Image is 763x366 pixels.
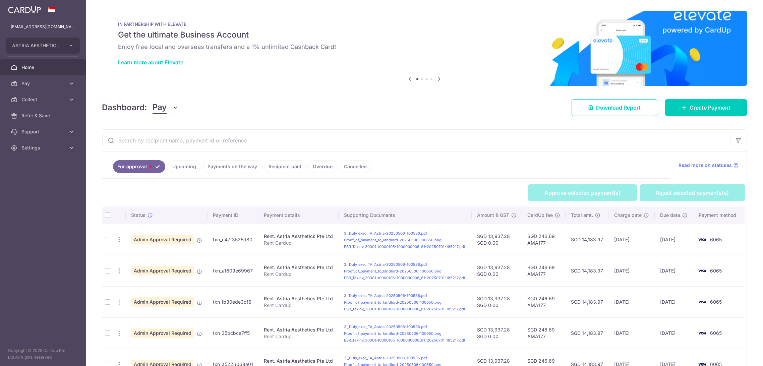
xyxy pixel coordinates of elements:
td: SGD 246.69 AMA177 [522,255,566,286]
span: Download Report [596,104,641,112]
span: Admin Approval Required [131,297,194,307]
a: Upcoming [168,160,200,173]
div: Rent. Astria Aesthetics Pte Ltd [264,295,333,302]
td: [DATE] [609,255,655,286]
td: SGD 13,937.28 SGD 0.00 [472,224,522,255]
p: Rent Cardup [264,333,333,340]
input: Search by recipient name, payment id or reference [102,130,730,151]
img: Renovation banner [102,11,747,86]
img: Bank Card [695,236,709,244]
a: ESR_TaxInv_30301-t0000105-1000000006_81-20250701-185217.pdf [344,276,465,280]
th: Payment details [258,206,339,224]
td: [DATE] [655,255,693,286]
a: 3._Duly_exec_TA_Astria-20250506-100536.pdf [344,262,427,267]
td: SGD 14,183.97 [566,317,609,349]
div: Rent. Astria Aesthetics Pte Ltd [264,358,333,364]
div: Rent. Astria Aesthetics Pte Ltd [264,264,333,271]
h4: Dashboard: [102,102,147,114]
span: Create Payment [690,104,730,112]
p: Rent Cardup [264,302,333,309]
p: [EMAIL_ADDRESS][DOMAIN_NAME] [11,23,75,30]
td: [DATE] [609,224,655,255]
span: Pay [21,80,66,87]
td: [DATE] [609,317,655,349]
a: Payments on the way [203,160,261,173]
td: txn_35bcbce7ff5 [208,317,259,349]
div: Rent. Astria Aesthetics Pte Ltd [264,326,333,333]
td: [DATE] [609,286,655,317]
a: 3._Duly_exec_TA_Astria-20250506-100536.pdf [344,231,427,236]
a: For approval [113,160,165,173]
p: IN PARTNERSHIP WITH ELEVATE [118,21,731,27]
td: txn_c47f3525d80 [208,224,259,255]
a: Overdue [308,160,337,173]
span: Support [21,128,66,135]
span: 6065 [710,330,722,336]
span: Read more on statuses [679,162,732,169]
p: Rent Cardup [264,271,333,278]
span: Admin Approval Required [131,235,194,244]
a: Proof_of_payment_to_landlord-20250506-100650.png [344,269,442,273]
td: SGD 13,937.28 SGD 0.00 [472,255,522,286]
img: Bank Card [695,298,709,306]
td: SGD 14,183.97 [566,224,609,255]
th: Payment method [693,206,745,224]
th: Supporting Documents [339,206,471,224]
img: Bank Card [695,267,709,275]
td: SGD 13,937.28 SGD 0.00 [472,286,522,317]
td: SGD 246.69 AMA177 [522,224,566,255]
p: Rent Cardup [264,240,333,246]
span: 6065 [710,237,722,242]
h5: Get the ultimate Business Account [118,29,731,40]
span: Collect [21,96,66,103]
span: Due date [660,212,680,219]
div: Rent. Astria Aesthetics Pte Ltd [264,233,333,240]
span: 6065 [710,299,722,305]
span: Pay [153,101,167,114]
span: Total amt. [571,212,593,219]
a: Learn more about Elevate [118,59,183,66]
th: Payment ID [208,206,259,224]
td: [DATE] [655,224,693,255]
span: Settings [21,144,66,151]
td: SGD 14,183.97 [566,255,609,286]
a: Proof_of_payment_to_landlord-20250506-100650.png [344,238,442,242]
a: Proof_of_payment_to_landlord-20250506-100650.png [344,300,442,305]
button: ASTRIA AESTHETICS PTE. LTD. [6,38,80,54]
span: Refer & Save [21,112,66,119]
a: Cancelled [340,160,371,173]
a: ESR_TaxInv_30301-t0000105-1000000006_81-20250701-185217.pdf [344,338,465,343]
a: Read more on statuses [679,162,739,169]
span: Admin Approval Required [131,328,194,338]
span: Home [21,64,66,71]
a: Recipient paid [264,160,306,173]
td: txn_1b30ede3c16 [208,286,259,317]
a: ESR_TaxInv_30301-t0000105-1000000006_81-20250701-185217.pdf [344,244,465,249]
a: Proof_of_payment_to_landlord-20250506-100650.png [344,331,442,336]
a: 3._Duly_exec_TA_Astria-20250506-100536.pdf [344,356,427,360]
a: ESR_TaxInv_30301-t0000105-1000000006_81-20250701-185217.pdf [344,307,465,311]
span: 6065 [710,268,722,273]
a: 3._Duly_exec_TA_Astria-20250506-100536.pdf [344,293,427,298]
a: 3._Duly_exec_TA_Astria-20250506-100536.pdf [344,324,427,329]
img: CardUp [8,5,41,13]
iframe: Opens a widget where you can find more information [720,346,756,363]
td: [DATE] [655,317,693,349]
td: SGD 13,937.28 SGD 0.00 [472,317,522,349]
span: ASTRIA AESTHETICS PTE. LTD. [12,42,62,49]
span: Charge date [614,212,642,219]
span: CardUp fee [527,212,553,219]
td: txn_a1609e69967 [208,255,259,286]
img: Bank Card [695,329,709,337]
td: SGD 14,183.97 [566,286,609,317]
span: Status [131,212,145,219]
span: Admin Approval Required [131,266,194,276]
td: [DATE] [655,286,693,317]
td: SGD 246.69 AMA177 [522,286,566,317]
span: Amount & GST [477,212,509,219]
button: Pay [153,101,178,114]
a: Create Payment [665,99,747,116]
td: SGD 246.69 AMA177 [522,317,566,349]
h6: Enjoy free local and overseas transfers and a 1% unlimited Cashback Card! [118,43,731,51]
a: Download Report [572,99,657,116]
